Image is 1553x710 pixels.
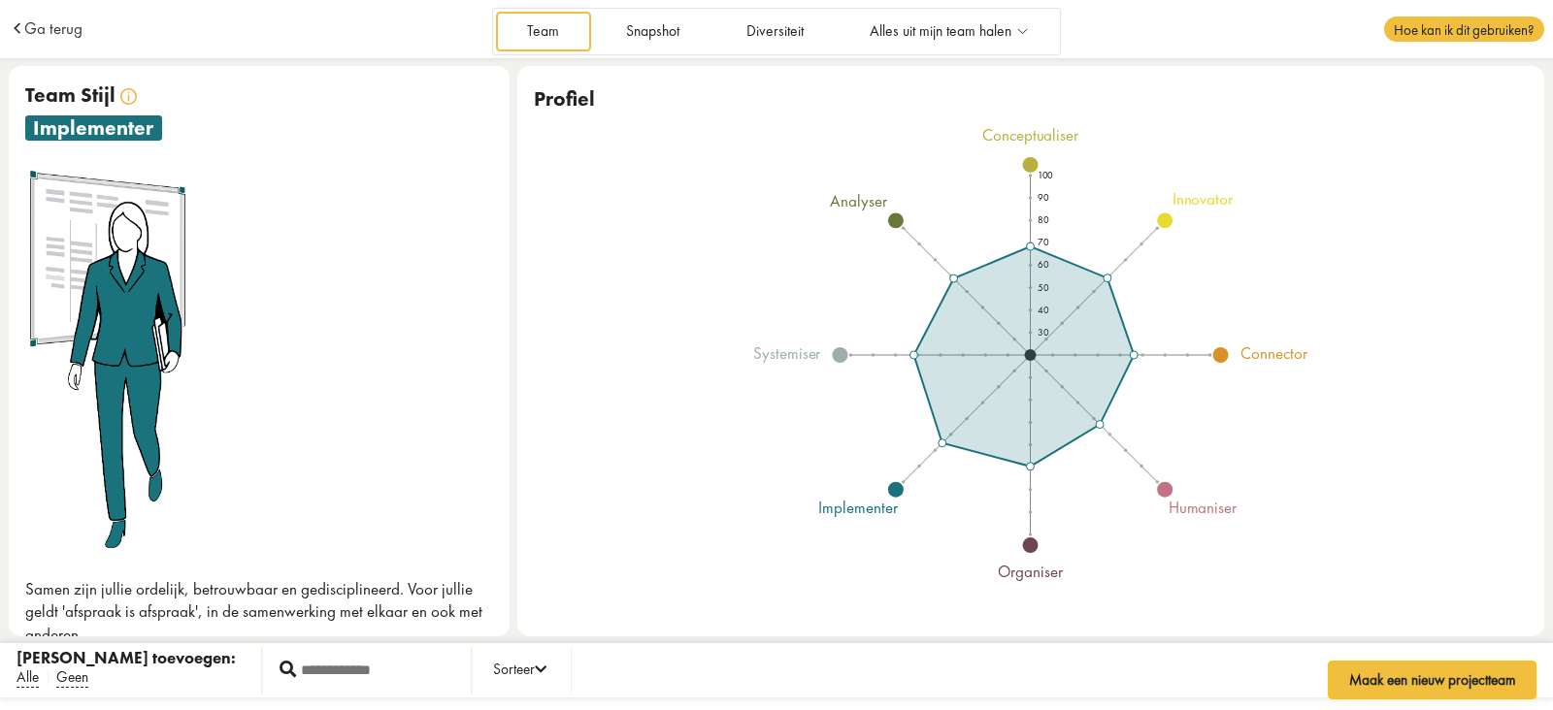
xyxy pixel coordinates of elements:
[24,20,83,37] a: Ga terug
[1038,236,1049,248] text: 70
[982,124,1080,145] tspan: conceptualiser
[534,85,595,112] span: Profiel
[496,12,591,51] a: Team
[1038,169,1054,181] text: 100
[56,667,88,688] span: Geen
[870,23,1011,40] span: Alles uit mijn team halen
[1384,16,1543,42] span: Hoe kan ik dit gebruiken?
[1038,191,1049,204] text: 90
[839,12,1058,51] a: Alles uit mijn team halen
[120,88,137,105] img: info.svg
[819,497,900,518] tspan: implementer
[493,659,546,682] div: Sorteer
[17,647,236,670] div: [PERSON_NAME] toevoegen:
[1038,213,1049,226] text: 80
[753,342,822,364] tspan: systemiser
[714,12,835,51] a: Diversiteit
[25,81,116,108] span: Team Stijl
[25,115,162,141] span: implementer
[594,12,710,51] a: Snapshot
[1241,342,1309,364] tspan: connector
[1328,661,1537,699] button: Maak een nieuw projectteam
[25,578,493,647] p: Samen zijn jullie ordelijk, betrouwbaar en gedisciplineerd. Voor jullie geldt 'afspraak is afspra...
[999,561,1065,582] tspan: organiser
[17,667,39,688] span: Alle
[25,165,194,553] img: implementer.png
[1173,188,1236,210] tspan: innovator
[1170,497,1239,518] tspan: humaniser
[830,190,888,211] tspan: analyser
